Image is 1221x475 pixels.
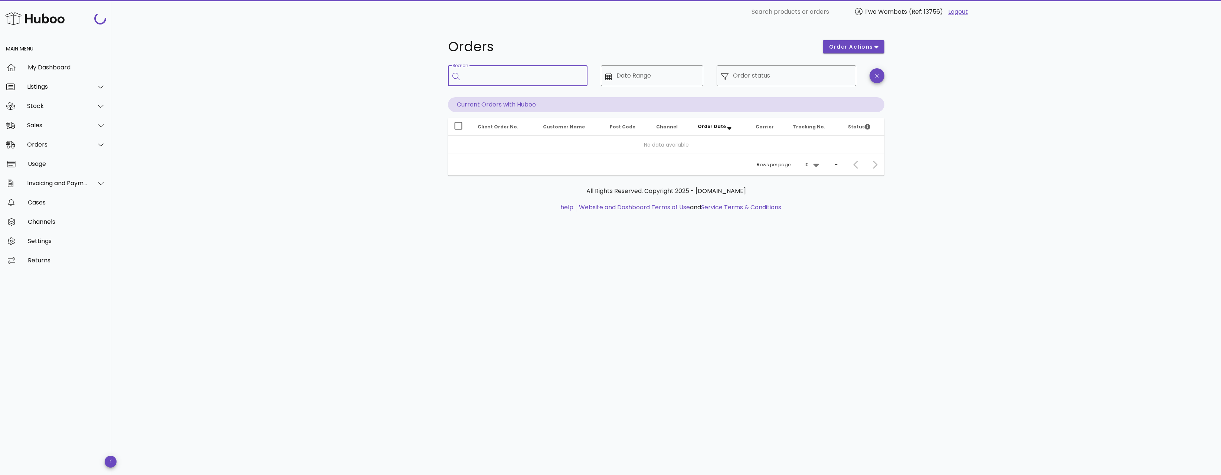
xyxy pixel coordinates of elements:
[478,124,518,130] span: Client Order No.
[28,257,105,264] div: Returns
[560,203,573,212] a: help
[27,83,88,90] div: Listings
[27,141,88,148] div: Orders
[701,203,781,212] a: Service Terms & Conditions
[454,187,878,196] p: All Rights Reserved. Copyright 2025 - [DOMAIN_NAME]
[692,118,750,136] th: Order Date: Sorted descending. Activate to remove sorting.
[804,161,809,168] div: 10
[848,124,870,130] span: Status
[909,7,943,16] span: (Ref: 13756)
[787,118,842,136] th: Tracking No.
[472,118,537,136] th: Client Order No.
[452,63,468,69] label: Search
[28,64,105,71] div: My Dashboard
[757,154,821,176] div: Rows per page:
[835,161,838,168] div: –
[948,7,968,16] a: Logout
[804,159,821,171] div: 10Rows per page:
[27,102,88,109] div: Stock
[28,199,105,206] div: Cases
[448,97,884,112] p: Current Orders with Huboo
[698,123,726,130] span: Order Date
[27,122,88,129] div: Sales
[579,203,690,212] a: Website and Dashboard Terms of Use
[448,136,884,154] td: No data available
[543,124,585,130] span: Customer Name
[28,218,105,225] div: Channels
[5,10,65,26] img: Huboo Logo
[793,124,825,130] span: Tracking No.
[604,118,650,136] th: Post Code
[27,180,88,187] div: Invoicing and Payments
[823,40,884,53] button: order actions
[750,118,787,136] th: Carrier
[756,124,774,130] span: Carrier
[610,124,635,130] span: Post Code
[576,203,781,212] li: and
[537,118,604,136] th: Customer Name
[28,160,105,167] div: Usage
[864,7,907,16] span: Two Wombats
[650,118,692,136] th: Channel
[28,237,105,245] div: Settings
[829,43,873,51] span: order actions
[842,118,884,136] th: Status
[656,124,678,130] span: Channel
[448,40,814,53] h1: Orders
